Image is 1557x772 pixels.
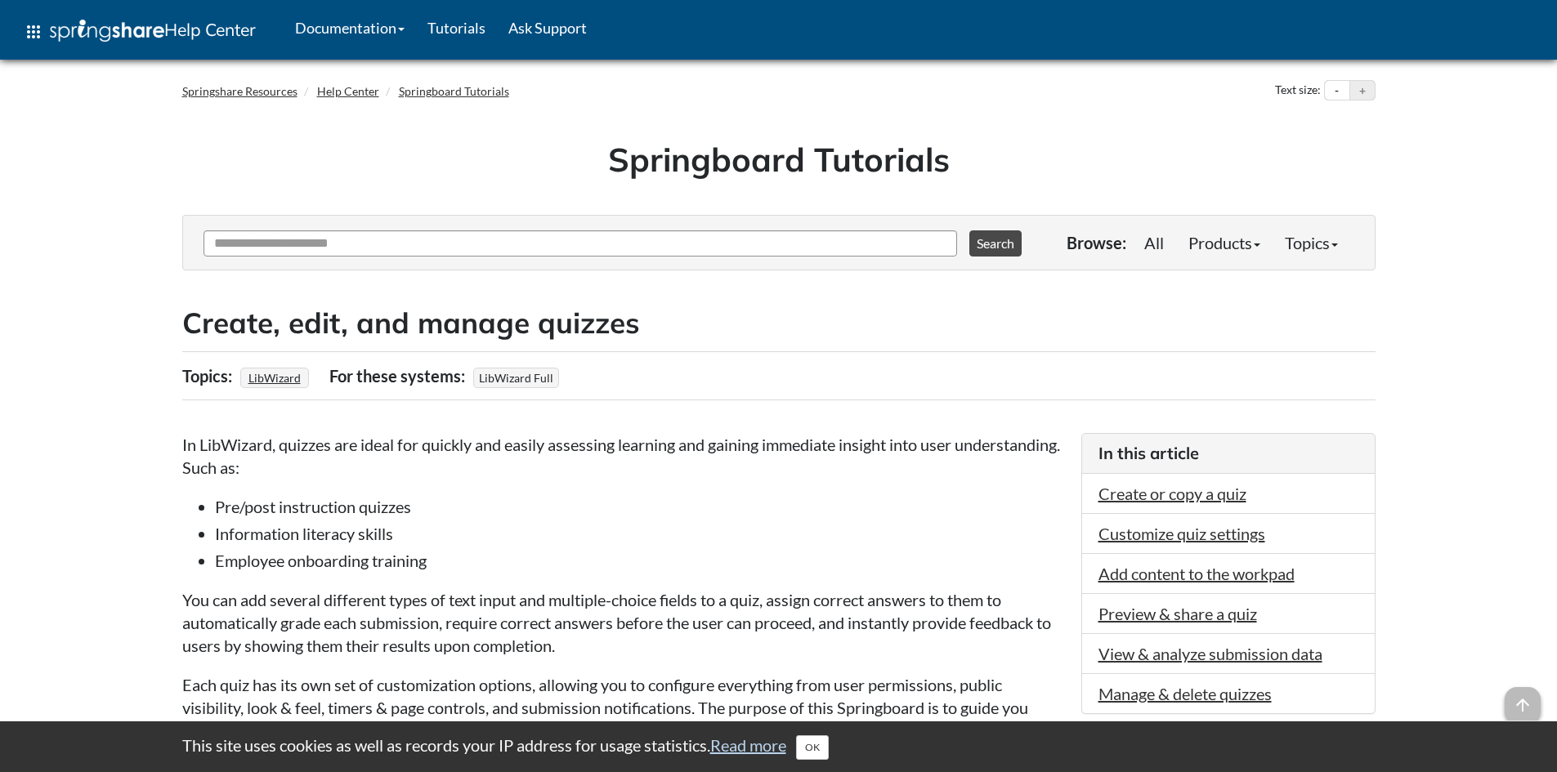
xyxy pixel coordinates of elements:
h1: Springboard Tutorials [195,136,1363,182]
li: Information literacy skills [215,522,1065,545]
a: All [1132,226,1176,259]
span: LibWizard Full [473,368,559,388]
button: Close [796,735,829,760]
h3: In this article [1098,442,1358,465]
a: Read more [710,735,786,755]
span: apps [24,22,43,42]
p: In LibWizard, quizzes are ideal for quickly and easily assessing learning and gaining immediate i... [182,433,1065,479]
a: View & analyze submission data [1098,644,1322,663]
a: Tutorials [416,7,497,48]
a: apps Help Center [12,7,267,56]
div: Topics: [182,360,236,391]
p: You can add several different types of text input and multiple-choice fields to a quiz, assign co... [182,588,1065,657]
p: Browse: [1067,231,1126,254]
img: Springshare [50,20,164,42]
a: LibWizard [246,366,303,390]
a: Add content to the workpad [1098,564,1295,583]
a: Help Center [317,84,379,98]
a: Preview & share a quiz [1098,604,1257,623]
div: This site uses cookies as well as records your IP address for usage statistics. [166,734,1392,760]
a: Products [1176,226,1273,259]
a: Ask Support [497,7,598,48]
div: For these systems: [329,360,469,391]
a: Manage & delete quizzes [1098,684,1272,703]
a: Springshare Resources [182,84,298,98]
li: Employee onboarding training [215,549,1065,572]
button: Search [969,230,1022,257]
span: arrow_upward [1505,687,1541,723]
h2: Create, edit, and manage quizzes [182,303,1376,343]
button: Increase text size [1350,81,1375,100]
span: Help Center [164,19,256,40]
a: Topics [1273,226,1350,259]
p: Each quiz has its own set of customization options, allowing you to configure everything from use... [182,673,1065,742]
button: Decrease text size [1325,81,1349,100]
a: Documentation [284,7,416,48]
div: Text size: [1272,80,1324,101]
a: Springboard Tutorials [399,84,509,98]
a: arrow_upward [1505,689,1541,708]
a: Customize quiz settings [1098,524,1265,543]
li: Pre/post instruction quizzes [215,495,1065,518]
a: Create or copy a quiz [1098,484,1246,503]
